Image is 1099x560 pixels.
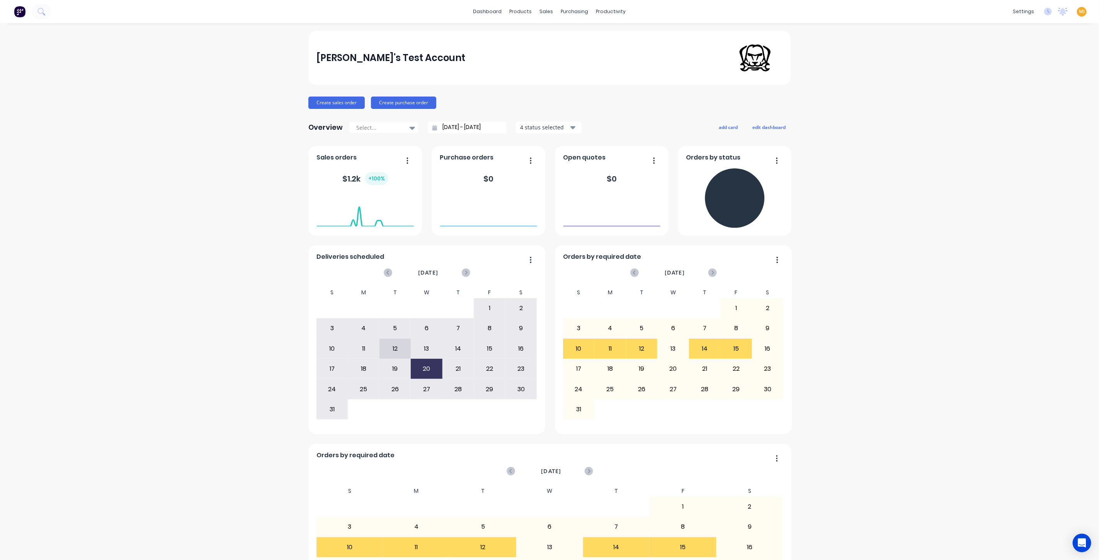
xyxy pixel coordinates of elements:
div: [PERSON_NAME]'s Test Account [317,50,466,66]
img: Maricar's Test Account [728,31,782,85]
div: 6 [517,517,583,536]
div: 1 [650,497,716,516]
div: 9 [752,319,783,338]
div: 1 [474,299,505,318]
div: sales [536,6,557,17]
div: 17 [563,359,594,378]
div: $ 0 [607,173,617,185]
div: 4 [348,319,379,338]
div: 24 [317,379,348,399]
div: 31 [563,400,594,419]
div: products [506,6,536,17]
div: 28 [443,379,474,399]
div: 7 [689,319,720,338]
span: [DATE] [665,268,685,277]
div: 27 [411,379,442,399]
div: 29 [721,379,752,399]
div: 20 [411,359,442,378]
div: 7 [443,319,474,338]
div: $ 0 [483,173,493,185]
div: 5 [450,517,516,536]
div: 22 [721,359,752,378]
button: edit dashboard [747,122,791,132]
button: 4 status selected [516,122,582,133]
div: 19 [380,359,411,378]
div: 11 [348,339,379,358]
div: 1 [721,299,752,318]
div: 14 [443,339,474,358]
div: 11 [383,538,449,557]
div: 10 [317,538,383,557]
div: S [716,485,783,497]
div: W [657,287,689,298]
div: 26 [380,379,411,399]
span: Purchase orders [440,153,494,162]
div: 23 [506,359,537,378]
img: Factory [14,6,26,17]
div: purchasing [557,6,592,17]
div: 20 [658,359,689,378]
div: + 100 % [365,172,388,185]
div: S [505,287,537,298]
div: settings [1009,6,1038,17]
div: 21 [689,359,720,378]
div: productivity [592,6,630,17]
button: Create sales order [308,97,365,109]
div: 22 [474,359,505,378]
div: 13 [658,339,689,358]
div: M [383,485,450,497]
div: F [474,287,505,298]
div: 13 [411,339,442,358]
div: 2 [752,299,783,318]
div: 18 [595,359,626,378]
div: 18 [348,359,379,378]
div: 4 [595,319,626,338]
div: 5 [380,319,411,338]
div: 14 [689,339,720,358]
a: dashboard [470,6,506,17]
div: 11 [595,339,626,358]
div: 30 [752,379,783,399]
div: T [689,287,721,298]
div: M [348,287,379,298]
div: 4 status selected [520,123,569,131]
div: 12 [450,538,516,557]
div: 27 [658,379,689,399]
div: 2 [717,497,783,516]
div: S [563,287,595,298]
div: 9 [506,319,537,338]
div: 15 [474,339,505,358]
div: 8 [721,319,752,338]
div: F [650,485,716,497]
div: 28 [689,379,720,399]
div: 26 [626,379,657,399]
div: 24 [563,379,594,399]
div: $ 1.2k [342,172,388,185]
div: 4 [383,517,449,536]
div: Overview [308,120,343,135]
div: 12 [626,339,657,358]
div: 13 [517,538,583,557]
div: 29 [474,379,505,399]
div: 16 [752,339,783,358]
div: F [720,287,752,298]
div: 10 [563,339,594,358]
div: 17 [317,359,348,378]
div: 2 [506,299,537,318]
div: 23 [752,359,783,378]
div: T [442,287,474,298]
div: Open Intercom Messenger [1073,534,1091,552]
div: M [594,287,626,298]
div: 10 [317,339,348,358]
div: T [450,485,517,497]
div: T [626,287,658,298]
div: 16 [717,538,783,557]
div: 7 [584,517,650,536]
span: Sales orders [317,153,357,162]
div: S [316,485,383,497]
div: 16 [506,339,537,358]
div: 19 [626,359,657,378]
div: 21 [443,359,474,378]
span: MI [1079,8,1085,15]
div: 8 [650,517,716,536]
